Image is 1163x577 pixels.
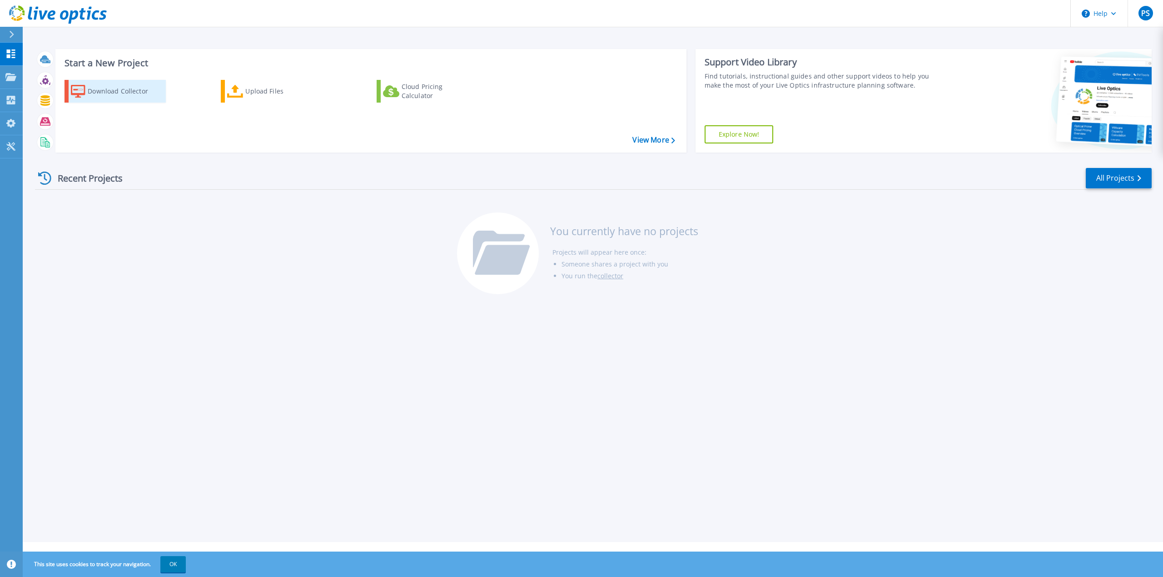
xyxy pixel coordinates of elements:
[550,226,698,236] h3: You currently have no projects
[245,82,318,100] div: Upload Files
[705,125,774,143] a: Explore Now!
[402,82,474,100] div: Cloud Pricing Calculator
[562,258,698,270] li: Someone shares a project with you
[65,58,675,68] h3: Start a New Project
[35,167,135,189] div: Recent Projects
[377,80,478,103] a: Cloud Pricing Calculator
[1086,168,1152,188] a: All Projects
[597,271,623,280] a: collector
[1141,10,1150,17] span: PS
[705,56,940,68] div: Support Video Library
[632,136,675,144] a: View More
[88,82,160,100] div: Download Collector
[552,247,698,258] li: Projects will appear here once:
[562,270,698,282] li: You run the
[25,556,186,572] span: This site uses cookies to track your navigation.
[705,72,940,90] div: Find tutorials, instructional guides and other support videos to help you make the most of your L...
[65,80,166,103] a: Download Collector
[160,556,186,572] button: OK
[221,80,322,103] a: Upload Files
